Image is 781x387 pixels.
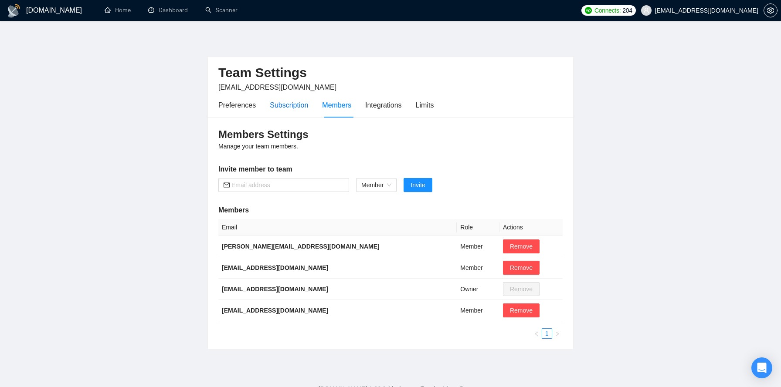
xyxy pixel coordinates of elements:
span: Connects: [594,6,621,15]
a: homeHome [105,7,131,14]
button: Invite [404,178,432,192]
div: Members [322,100,351,111]
span: setting [764,7,777,14]
div: Preferences [218,100,256,111]
span: [EMAIL_ADDRESS][DOMAIN_NAME] [218,84,336,91]
span: 204 [622,6,632,15]
li: Previous Page [531,328,542,339]
button: left [531,328,542,339]
button: Remove [503,239,540,253]
img: logo [7,4,21,18]
h5: Members [218,205,563,215]
div: Subscription [270,100,308,111]
td: Member [457,257,499,279]
span: left [534,331,539,337]
span: Invite [411,180,425,190]
span: Manage your team members. [218,143,298,150]
input: Email address [231,180,344,190]
a: searchScanner [205,7,238,14]
td: Member [457,236,499,257]
b: [EMAIL_ADDRESS][DOMAIN_NAME] [222,264,328,271]
span: mail [224,182,230,188]
button: setting [764,3,778,17]
button: right [552,328,563,339]
span: Remove [510,263,533,273]
a: setting [764,7,778,14]
td: Member [457,300,499,321]
span: Remove [510,242,533,251]
a: 1 [542,329,552,338]
button: Remove [503,303,540,317]
div: Open Intercom Messenger [751,357,772,378]
div: Limits [416,100,434,111]
a: dashboardDashboard [148,7,188,14]
h2: Team Settings [218,64,563,82]
li: Next Page [552,328,563,339]
th: Actions [499,219,563,236]
span: Member [361,178,391,192]
b: [PERSON_NAME][EMAIL_ADDRESS][DOMAIN_NAME] [222,243,380,250]
th: Role [457,219,499,236]
span: Remove [510,306,533,315]
div: Integrations [365,100,402,111]
button: Remove [503,261,540,275]
td: Owner [457,279,499,300]
b: [EMAIL_ADDRESS][DOMAIN_NAME] [222,307,328,314]
h5: Invite member to team [218,164,563,175]
img: upwork-logo.png [585,7,592,14]
span: user [643,7,649,13]
b: [EMAIL_ADDRESS][DOMAIN_NAME] [222,286,328,293]
h3: Members Settings [218,128,563,141]
th: Email [218,219,457,236]
span: right [555,331,560,337]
